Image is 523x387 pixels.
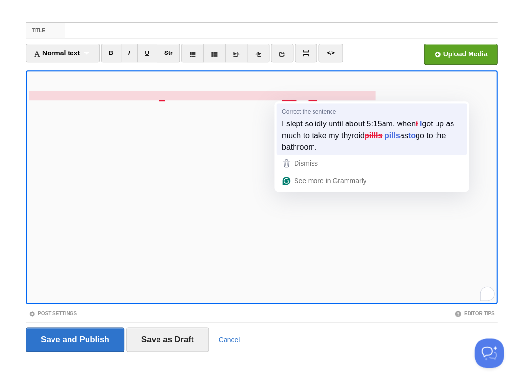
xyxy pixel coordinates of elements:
[29,310,77,316] a: Post Settings
[302,50,309,56] img: pagebreak-icon.png
[26,23,65,38] label: Title
[34,49,80,57] span: Normal text
[218,335,240,343] a: Cancel
[318,44,342,62] a: </>
[101,44,121,62] a: B
[137,44,157,62] a: U
[121,44,138,62] a: I
[474,338,504,368] iframe: Help Scout Beacon - Open
[126,327,209,352] input: Save as Draft
[26,327,124,352] input: Save and Publish
[157,44,180,62] a: Str
[164,50,173,56] del: Str
[454,310,494,316] a: Editor Tips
